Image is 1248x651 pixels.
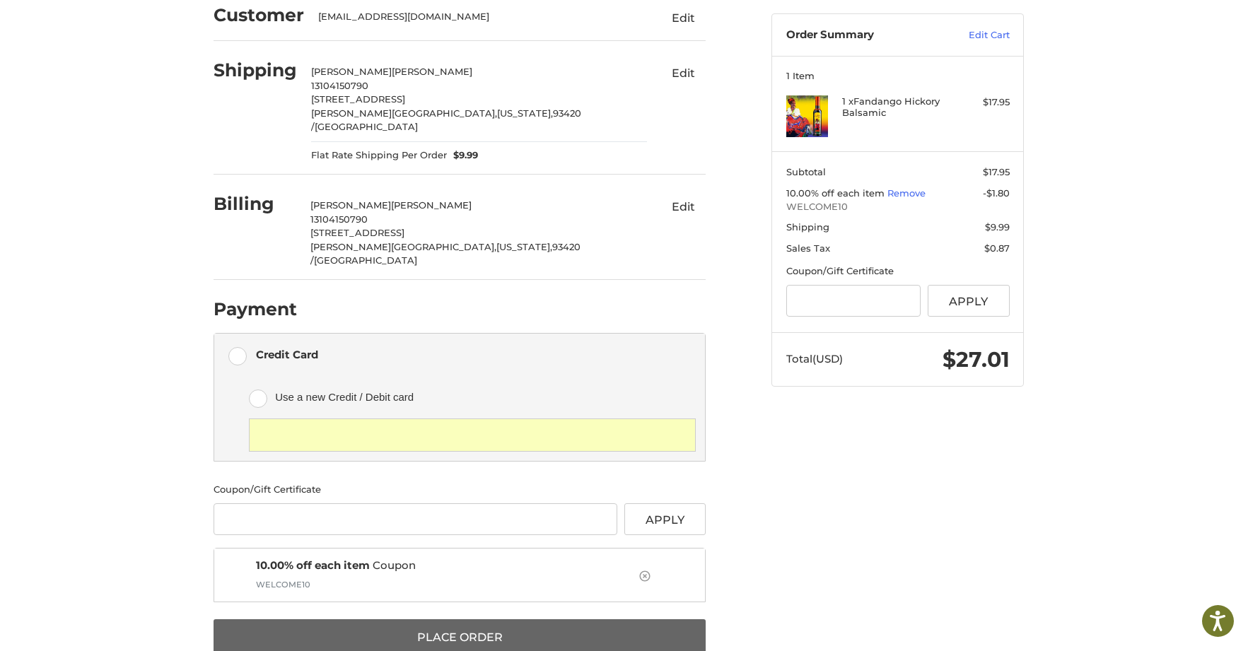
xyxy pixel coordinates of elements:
div: Credit Card [256,343,318,366]
span: Flat Rate Shipping Per Order [311,148,447,163]
h2: Customer [214,4,304,26]
span: [GEOGRAPHIC_DATA] [314,254,417,266]
span: [US_STATE], [496,241,552,252]
button: Edit [660,61,706,84]
span: [PERSON_NAME] [310,199,391,211]
input: Gift Certificate or Coupon Code [786,285,921,317]
h2: Billing [214,193,296,215]
div: Coupon/Gift Certificate [214,483,706,497]
p: We're away right now. Please check back later! [20,21,160,33]
span: 10.00% off each item [786,187,887,199]
div: [EMAIL_ADDRESS][DOMAIN_NAME] [318,10,634,24]
span: [US_STATE], [497,107,553,119]
span: 13104150790 [311,80,368,91]
span: Subtotal [786,166,826,177]
span: Coupon [256,558,634,574]
iframe: Google Customer Reviews [1131,613,1248,651]
span: $9.99 [447,148,479,163]
span: [PERSON_NAME][GEOGRAPHIC_DATA], [311,107,497,119]
a: Remove [887,187,926,199]
span: Total (USD) [786,352,843,365]
h2: Shipping [214,59,297,81]
span: 10.00% off each item [256,558,370,572]
span: Shipping [786,221,829,233]
span: Use a new Credit / Debit card [275,385,675,409]
div: $17.95 [954,95,1010,110]
span: WELCOME10 [256,580,310,590]
a: Edit Cart [938,28,1010,42]
span: $27.01 [943,346,1010,373]
button: Edit [660,6,706,29]
span: $0.87 [984,242,1010,254]
h2: Payment [214,298,297,320]
span: [PERSON_NAME] [311,66,392,77]
h3: Order Summary [786,28,938,42]
span: [PERSON_NAME] [391,199,472,211]
span: [PERSON_NAME][GEOGRAPHIC_DATA], [310,241,496,252]
span: 13104150790 [310,213,368,225]
div: Coupon/Gift Certificate [786,264,1010,278]
span: [STREET_ADDRESS] [311,93,405,105]
button: Apply [624,503,706,535]
button: Apply [928,285,1010,317]
span: $9.99 [985,221,1010,233]
button: Open LiveChat chat widget [163,18,180,35]
h3: 1 Item [786,70,1010,81]
button: Edit [660,195,706,218]
h4: 1 x Fandango Hickory Balsamic [842,95,950,119]
span: [STREET_ADDRESS] [310,227,404,238]
span: $17.95 [983,166,1010,177]
input: Gift Certificate or Coupon Code [214,503,617,535]
span: WELCOME10 [786,200,1010,214]
span: -$1.80 [983,187,1010,199]
span: [GEOGRAPHIC_DATA] [315,121,418,132]
iframe: Secure card payment input frame [259,428,686,442]
span: Sales Tax [786,242,830,254]
span: [PERSON_NAME] [392,66,472,77]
